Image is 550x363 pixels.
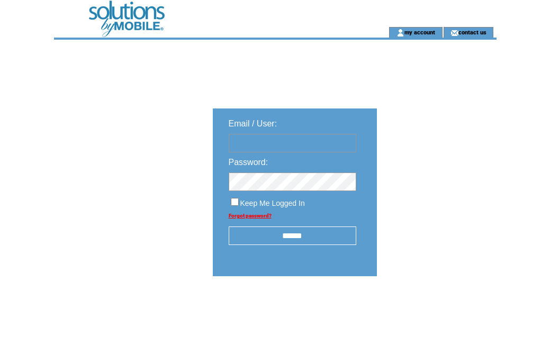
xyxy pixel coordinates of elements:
img: contact_us_icon.gif;jsessionid=72DC8A6D1CAEE269CD67F3A771B0536F [450,29,458,37]
img: transparent.png;jsessionid=72DC8A6D1CAEE269CD67F3A771B0536F [408,303,461,316]
a: Forgot password? [229,213,272,219]
a: contact us [458,29,486,35]
img: account_icon.gif;jsessionid=72DC8A6D1CAEE269CD67F3A771B0536F [396,29,404,37]
span: Email / User: [229,119,277,128]
span: Keep Me Logged In [240,199,305,207]
span: Password: [229,158,268,167]
a: my account [404,29,435,35]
